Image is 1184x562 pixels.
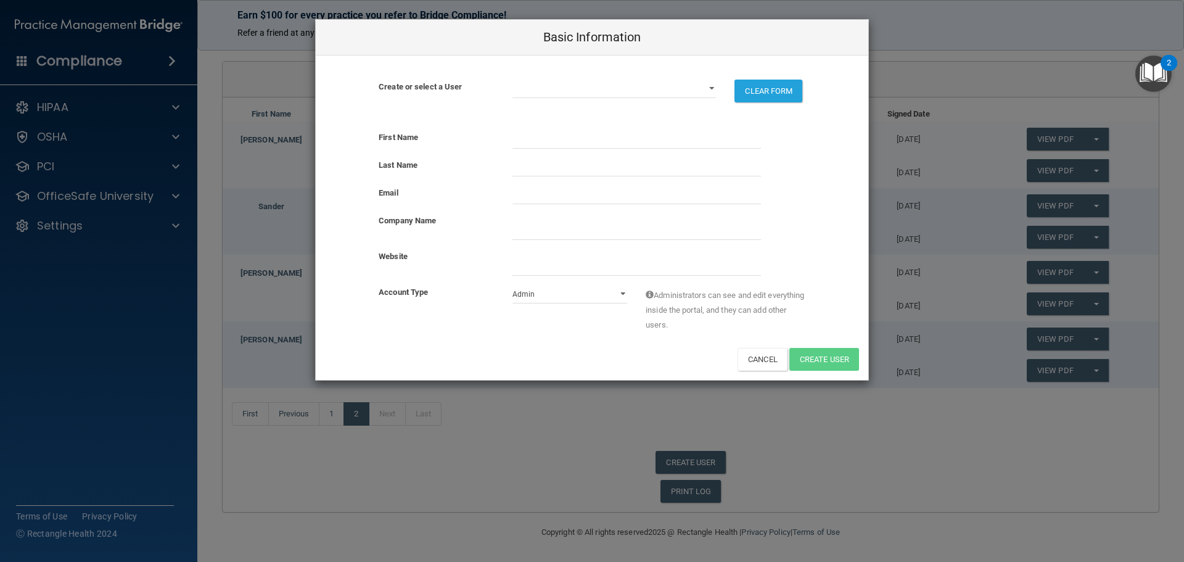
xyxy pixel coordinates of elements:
[379,82,462,91] b: Create or select a User
[1135,56,1172,92] button: Open Resource Center, 2 new notifications
[379,252,408,261] b: Website
[646,288,805,333] span: Administrators can see and edit everything inside the portal, and they can add other users.
[316,20,868,56] div: Basic Information
[379,287,428,297] b: Account Type
[789,348,859,371] button: Create User
[379,160,417,170] b: Last Name
[379,133,418,142] b: First Name
[734,80,802,102] button: CLEAR FORM
[1167,63,1171,79] div: 2
[379,216,436,225] b: Company Name
[738,348,787,371] button: Cancel
[379,188,398,197] b: Email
